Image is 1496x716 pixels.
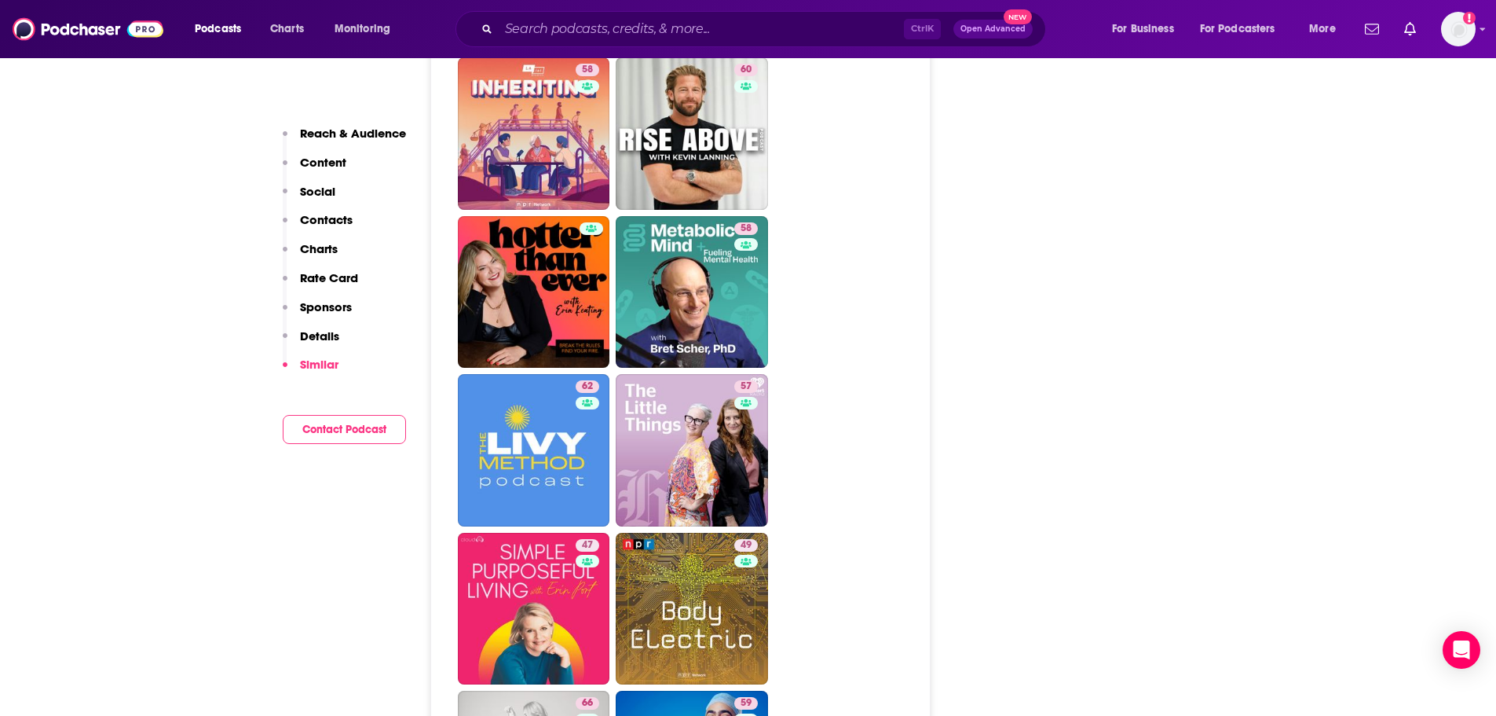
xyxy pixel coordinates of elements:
span: Ctrl K [904,19,941,39]
div: Search podcasts, credits, & more... [470,11,1061,47]
button: open menu [1101,17,1194,42]
button: Details [283,329,339,358]
button: Social [283,184,335,213]
span: 58 [741,221,752,237]
p: Sponsors [300,299,352,314]
a: 58 [458,57,610,210]
a: Charts [260,17,313,42]
a: 58 [734,222,758,235]
img: Podchaser - Follow, Share and Rate Podcasts [13,14,163,44]
a: Show notifications dropdown [1359,16,1385,42]
a: 60 [616,57,768,210]
p: Similar [300,357,338,372]
p: Details [300,329,339,343]
button: Charts [283,241,338,270]
button: open menu [324,17,411,42]
button: open menu [1298,17,1355,42]
a: 49 [734,539,758,552]
button: Show profile menu [1441,12,1476,46]
span: 58 [582,62,593,78]
p: Charts [300,241,338,256]
div: Open Intercom Messenger [1443,631,1480,669]
span: For Business [1112,18,1174,40]
a: 58 [616,216,768,369]
a: 47 [576,539,599,552]
span: Logged in as RiverheadPublicity [1441,12,1476,46]
a: Show notifications dropdown [1398,16,1422,42]
a: 57 [734,380,758,393]
span: 59 [741,696,752,711]
button: open menu [184,17,262,42]
span: For Podcasters [1200,18,1275,40]
span: Podcasts [195,18,241,40]
a: 59 [734,697,758,710]
button: Reach & Audience [283,126,406,155]
button: Contact Podcast [283,415,406,444]
a: 62 [576,380,599,393]
a: 58 [576,64,599,76]
button: Sponsors [283,299,352,329]
a: 49 [616,533,768,685]
span: 57 [741,379,752,395]
p: Contacts [300,212,353,227]
span: More [1309,18,1336,40]
p: Content [300,155,346,170]
a: 57 [616,374,768,527]
span: Monitoring [335,18,390,40]
button: Open AdvancedNew [953,20,1033,39]
p: Rate Card [300,270,358,285]
p: Reach & Audience [300,126,406,141]
button: Content [283,155,346,184]
span: Open Advanced [960,25,1026,33]
span: 47 [582,538,593,553]
span: 62 [582,379,593,395]
a: 62 [458,374,610,527]
button: Similar [283,357,338,386]
a: 60 [734,64,758,76]
span: 66 [582,696,593,711]
button: Rate Card [283,270,358,299]
button: open menu [1190,17,1298,42]
span: New [1004,9,1032,24]
span: Charts [270,18,304,40]
a: 47 [458,533,610,685]
p: Social [300,184,335,199]
button: Contacts [283,212,353,241]
svg: Add a profile image [1463,12,1476,24]
span: 49 [741,538,752,553]
input: Search podcasts, credits, & more... [499,17,904,42]
a: 66 [576,697,599,710]
img: User Profile [1441,12,1476,46]
span: 60 [741,62,752,78]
